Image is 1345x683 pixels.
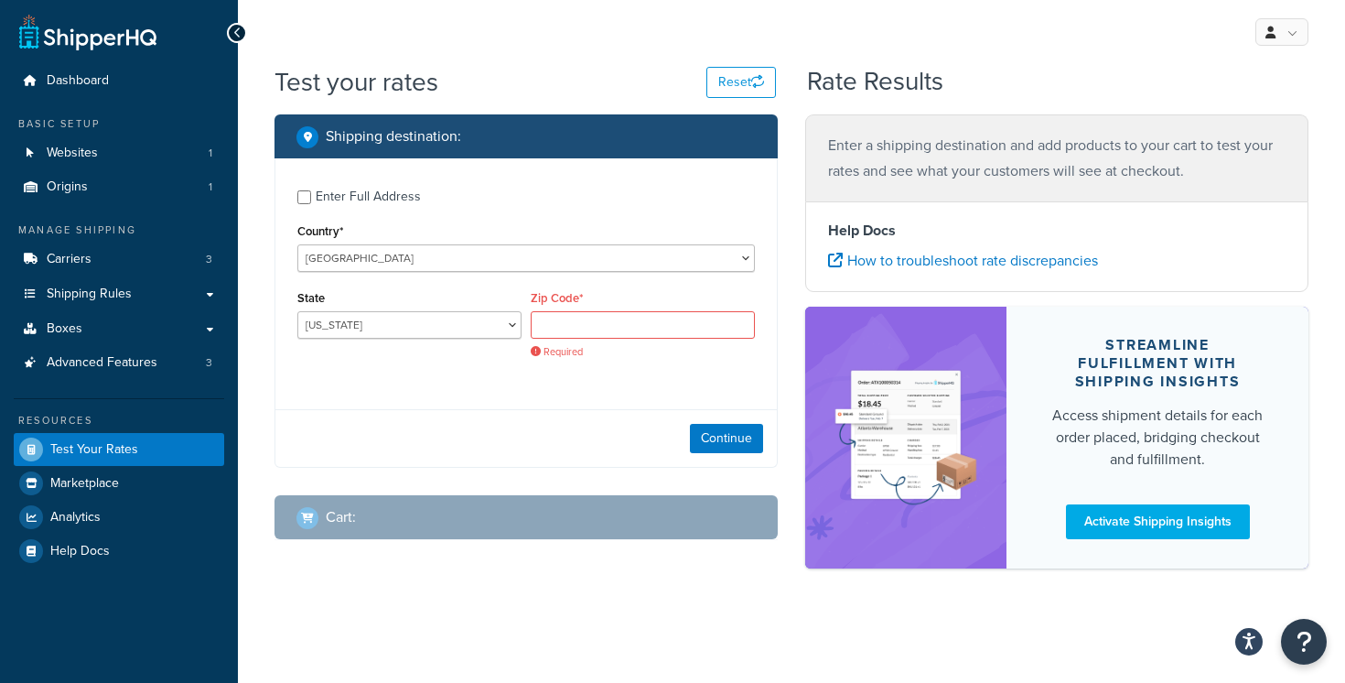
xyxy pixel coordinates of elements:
[47,355,157,371] span: Advanced Features
[828,250,1098,271] a: How to troubleshoot rate discrepancies
[50,544,110,559] span: Help Docs
[14,277,224,311] a: Shipping Rules
[14,136,224,170] a: Websites1
[316,184,421,210] div: Enter Full Address
[47,252,91,267] span: Carriers
[706,67,776,98] button: Reset
[47,73,109,89] span: Dashboard
[209,146,212,161] span: 1
[1066,504,1250,539] a: Activate Shipping Insights
[14,346,224,380] li: Advanced Features
[326,509,356,526] h2: Cart :
[14,467,224,500] a: Marketplace
[1050,336,1264,391] div: Streamline Fulfillment with Shipping Insights
[14,312,224,346] a: Boxes
[47,179,88,195] span: Origins
[47,321,82,337] span: Boxes
[50,476,119,492] span: Marketplace
[47,146,98,161] span: Websites
[14,136,224,170] li: Websites
[206,355,212,371] span: 3
[297,224,343,238] label: Country*
[206,252,212,267] span: 3
[14,116,224,132] div: Basic Setup
[50,510,101,526] span: Analytics
[531,345,755,359] span: Required
[531,291,583,305] label: Zip Code*
[833,334,979,541] img: feature-image-si-e24932ea9b9fcd0ff835db86be1ff8d589347e8876e1638d903ea230a36726be.png
[50,442,138,458] span: Test Your Rates
[14,433,224,466] a: Test Your Rates
[14,170,224,204] li: Origins
[14,243,224,276] li: Carriers
[14,222,224,238] div: Manage Shipping
[14,501,224,534] a: Analytics
[209,179,212,195] span: 1
[14,346,224,380] a: Advanced Features3
[1050,405,1264,471] div: Access shipment details for each order placed, bridging checkout and fulfillment.
[828,133,1286,184] p: Enter a shipping destination and add products to your cart to test your rates and see what your c...
[14,413,224,428] div: Resources
[297,190,311,204] input: Enter Full Address
[14,170,224,204] a: Origins1
[297,291,325,305] label: State
[274,64,438,100] h1: Test your rates
[47,287,132,302] span: Shipping Rules
[14,243,224,276] a: Carriers3
[828,220,1286,242] h4: Help Docs
[14,535,224,568] a: Help Docs
[807,68,943,96] h2: Rate Results
[690,424,763,453] button: Continue
[326,128,461,145] h2: Shipping destination :
[14,64,224,98] a: Dashboard
[1281,619,1327,665] button: Open Resource Center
